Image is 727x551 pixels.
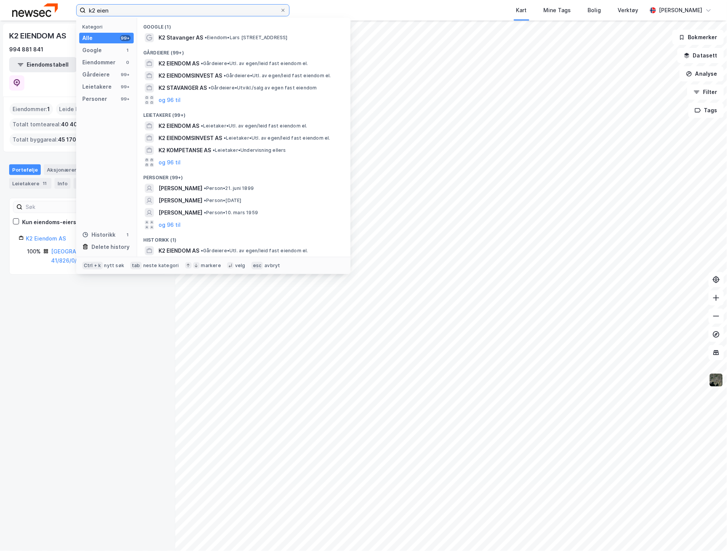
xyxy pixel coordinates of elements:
[22,218,86,227] div: Kun eiendoms-eierskap
[51,248,108,264] a: [GEOGRAPHIC_DATA], 41/826/0/1
[204,185,206,191] span: •
[10,134,86,146] div: Totalt byggareal :
[204,210,206,215] span: •
[201,248,308,254] span: Gårdeiere • Utl. av egen/leid fast eiendom el.
[82,46,102,55] div: Google
[12,3,58,17] img: newsec-logo.f6e21ccffca1b3a03d2d.png
[125,47,131,53] div: 1
[687,84,724,100] button: Filter
[47,105,50,114] span: 1
[159,121,199,131] span: K2 EIENDOM AS
[61,120,88,129] span: 40 406 ㎡
[516,6,527,15] div: Kart
[86,5,280,16] input: Søk på adresse, matrikkel, gårdeiere, leietakere eller personer
[224,135,226,141] span: •
[251,262,263,269] div: esc
[201,123,307,129] span: Leietaker • Utl. av egen/leid fast eiendom el.
[689,514,727,551] iframe: Chat Widget
[82,70,110,79] div: Gårdeiere
[74,178,105,189] div: Styret
[205,35,288,41] span: Eiendom • Lars [STREET_ADDRESS]
[159,83,207,92] span: K2 STAVANGER AS
[27,247,41,256] div: 100%
[673,30,724,45] button: Bokmerker
[82,24,134,30] div: Kategori
[208,85,211,91] span: •
[82,58,115,67] div: Eiendommer
[26,235,66,242] a: K2 Eiendom AS
[9,178,51,189] div: Leietakere
[201,61,308,67] span: Gårdeiere • Utl. av egen/leid fast eiendom el.
[680,66,724,81] button: Analyse
[9,164,41,175] div: Portefølje
[56,103,110,115] div: Leide lokasjoner :
[159,196,202,205] span: [PERSON_NAME]
[689,103,724,118] button: Tags
[137,106,351,120] div: Leietakere (99+)
[201,61,203,66] span: •
[213,147,215,153] span: •
[201,263,221,269] div: markere
[44,164,80,175] div: Aksjonærer
[9,45,43,54] div: 994 881 841
[213,147,286,153] span: Leietaker • Undervisning ellers
[159,246,199,255] span: K2 EIENDOM AS
[159,59,199,68] span: K2 EIENDOM AS
[224,73,331,79] span: Gårdeiere • Utl. av egen/leid fast eiendom el.
[204,185,254,191] span: Person • 21. juni 1899
[159,184,202,193] span: [PERSON_NAME]
[82,262,103,269] div: Ctrl + k
[137,231,351,245] div: Historikk (1)
[137,44,351,57] div: Gårdeiere (99+)
[104,263,125,269] div: nytt søk
[58,135,83,144] span: 45 170 ㎡
[91,242,130,252] div: Delete history
[205,35,207,40] span: •
[10,118,91,131] div: Totalt tomteareal :
[709,373,724,387] img: 9k=
[159,158,181,167] button: og 96 til
[204,210,258,216] span: Person • 10. mars 1959
[82,33,93,43] div: Alle
[137,169,351,182] div: Personer (99+)
[125,59,131,65] div: 0
[159,134,222,143] span: K2 EIENDOMSINVEST AS
[201,248,203,253] span: •
[120,72,131,78] div: 99+
[618,6,639,15] div: Verktøy
[9,30,67,42] div: K2 EIENDOM AS
[51,247,157,265] div: ( hjemmelshaver )
[659,6,703,15] div: [PERSON_NAME]
[224,73,226,78] span: •
[677,48,724,63] button: Datasett
[159,33,203,42] span: K2 Stavanger AS
[588,6,601,15] div: Bolig
[82,230,115,239] div: Historikk
[204,197,206,203] span: •
[544,6,571,15] div: Mine Tags
[689,514,727,551] div: Kontrollprogram for chat
[201,123,203,129] span: •
[159,96,181,105] button: og 96 til
[235,263,245,269] div: velg
[82,82,112,91] div: Leietakere
[159,208,202,217] span: [PERSON_NAME]
[82,94,107,104] div: Personer
[22,201,106,213] input: Søk
[208,85,317,91] span: Gårdeiere • Utvikl./salg av egen fast eiendom
[130,262,142,269] div: tab
[41,180,48,187] div: 11
[159,146,211,155] span: K2 KOMPETANSE AS
[143,263,179,269] div: neste kategori
[9,57,77,72] button: Eiendomstabell
[120,84,131,90] div: 99+
[159,220,181,229] button: og 96 til
[120,35,131,41] div: 99+
[137,18,351,32] div: Google (1)
[10,103,53,115] div: Eiendommer :
[264,263,280,269] div: avbryt
[120,96,131,102] div: 99+
[125,232,131,238] div: 1
[54,178,70,189] div: Info
[224,135,330,141] span: Leietaker • Utl. av egen/leid fast eiendom el.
